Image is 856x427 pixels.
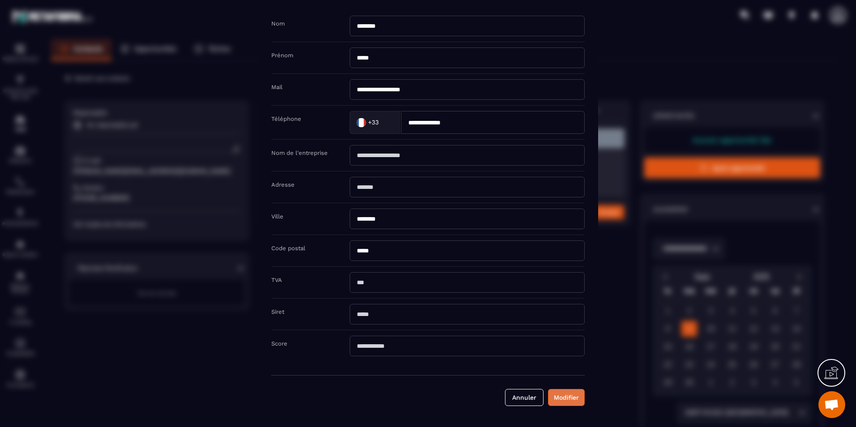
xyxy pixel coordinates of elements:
label: Nom de l'entreprise [271,149,328,156]
label: Prénom [271,52,293,59]
div: Search for option [350,111,401,134]
div: Ouvrir le chat [818,391,845,418]
img: Country Flag [352,113,370,131]
input: Search for option [381,115,392,129]
label: Nom [271,20,285,27]
label: Ville [271,213,283,220]
label: Adresse [271,181,295,188]
label: Siret [271,308,284,315]
label: TVA [271,277,282,283]
label: Mail [271,84,282,90]
button: Modifier [548,389,585,406]
label: Score [271,340,287,347]
button: Annuler [505,389,544,406]
label: Code postal [271,245,305,252]
span: +33 [368,118,379,127]
label: Téléphone [271,115,301,122]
